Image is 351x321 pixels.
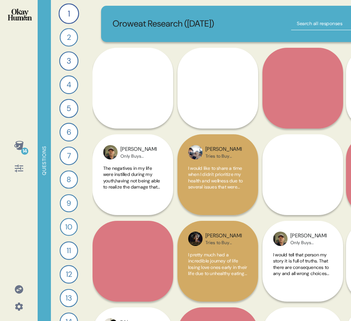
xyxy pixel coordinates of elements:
div: Only Buys Healthy/Premium Breads [120,153,157,159]
div: Tries to Buy Healthier Breads [205,240,242,246]
div: 8 [60,171,78,189]
div: Tries to Buy Healthier Breads [205,153,242,159]
img: okayhuman.3b1b6348.png [8,9,32,20]
div: [PERSON_NAME] [205,145,242,153]
div: 3 [59,51,79,71]
p: Oroweat Research ([DATE]) [113,17,214,31]
img: profilepic_24714479828195993.jpg [188,145,203,159]
div: 7 [60,146,78,165]
div: [PERSON_NAME] [120,145,157,153]
img: profilepic_24401281266146922.jpg [188,232,203,246]
div: 10 [60,218,78,236]
div: Only Buys Healthy/Premium Breads [290,240,327,246]
div: [PERSON_NAME] [290,232,327,240]
img: profilepic_10019992298106802.jpg [273,232,288,246]
div: 11 [60,241,78,260]
div: 12 [60,265,78,283]
div: 5 [60,99,79,118]
div: [PERSON_NAME] [205,232,242,240]
div: 2 [60,28,78,46]
div: 6 [60,123,78,141]
div: 1 [58,3,79,24]
div: 13 [60,289,78,307]
div: 14 [21,148,28,155]
div: 9 [60,194,78,212]
img: profilepic_10019992298106802.jpg [103,145,118,159]
div: 4 [60,75,78,94]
